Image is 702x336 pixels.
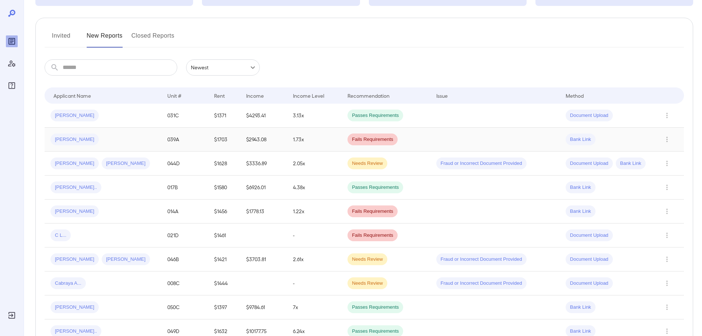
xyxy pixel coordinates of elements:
span: Bank Link [566,304,596,311]
div: Reports [6,35,18,47]
span: Document Upload [566,232,613,239]
button: Row Actions [661,110,673,121]
span: Needs Review [347,160,387,167]
td: 046B [161,247,208,271]
span: [PERSON_NAME].. [50,184,101,191]
td: 4.38x [287,176,342,200]
td: 014A [161,200,208,224]
span: [PERSON_NAME].. [50,328,101,335]
td: $1421 [208,247,240,271]
td: 2.05x [287,152,342,176]
div: Rent [214,91,226,100]
td: $2943.08 [240,128,287,152]
span: Needs Review [347,280,387,287]
td: 021D [161,224,208,247]
span: Fraud or Incorrect Document Provided [436,256,527,263]
td: $6926.01 [240,176,287,200]
div: Recommendation [347,91,390,100]
td: 044D [161,152,208,176]
span: Document Upload [566,160,613,167]
span: [PERSON_NAME] [50,160,99,167]
button: Row Actions [661,181,673,193]
span: Bank Link [566,136,596,143]
span: Fails Requirements [347,208,398,215]
button: Closed Reports [132,30,175,48]
td: 1.22x [287,200,342,224]
td: $1371 [208,104,240,128]
td: 017B [161,176,208,200]
td: $1456 [208,200,240,224]
span: Needs Review [347,256,387,263]
span: Bank Link [566,184,596,191]
span: [PERSON_NAME] [50,304,99,311]
td: $1703 [208,128,240,152]
td: 3.13x [287,104,342,128]
button: Row Actions [661,134,673,145]
td: $1444 [208,271,240,295]
button: New Reports [87,30,123,48]
button: Row Actions [661,157,673,169]
button: Row Actions [661,277,673,289]
td: $1628 [208,152,240,176]
span: [PERSON_NAME] [50,136,99,143]
span: Cabraya A... [50,280,86,287]
td: $3703.81 [240,247,287,271]
td: $3336.89 [240,152,287,176]
span: Passes Requirements [347,112,403,119]
td: 008C [161,271,208,295]
span: Fails Requirements [347,136,398,143]
td: $1397 [208,295,240,319]
span: [PERSON_NAME] [102,160,150,167]
button: Invited [45,30,78,48]
div: FAQ [6,80,18,91]
div: Income Level [293,91,324,100]
span: [PERSON_NAME] [50,208,99,215]
button: Row Actions [661,229,673,241]
span: Passes Requirements [347,328,403,335]
td: 2.61x [287,247,342,271]
td: 050C [161,295,208,319]
span: Document Upload [566,280,613,287]
td: $1778.13 [240,200,287,224]
div: Manage Users [6,58,18,69]
td: $1461 [208,224,240,247]
div: Newest [186,59,260,76]
div: Log Out [6,309,18,321]
td: 1.73x [287,128,342,152]
div: Issue [436,91,448,100]
span: Bank Link [566,208,596,215]
span: Fails Requirements [347,232,398,239]
td: 7x [287,295,342,319]
td: 039A [161,128,208,152]
td: - [287,271,342,295]
td: - [287,224,342,247]
span: Fraud or Incorrect Document Provided [436,280,527,287]
span: [PERSON_NAME] [50,112,99,119]
span: C L... [50,232,71,239]
span: Bank Link [616,160,646,167]
td: $1580 [208,176,240,200]
span: Passes Requirements [347,304,403,311]
button: Row Actions [661,205,673,217]
span: Fraud or Incorrect Document Provided [436,160,527,167]
td: 031C [161,104,208,128]
div: Applicant Name [53,91,91,100]
span: Bank Link [566,328,596,335]
span: [PERSON_NAME] [50,256,99,263]
td: $9784.61 [240,295,287,319]
span: Document Upload [566,112,613,119]
button: Row Actions [661,301,673,313]
button: Row Actions [661,253,673,265]
span: Passes Requirements [347,184,403,191]
div: Method [566,91,584,100]
span: [PERSON_NAME] [102,256,150,263]
div: Unit # [167,91,181,100]
td: $4293.41 [240,104,287,128]
div: Income [246,91,264,100]
span: Document Upload [566,256,613,263]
